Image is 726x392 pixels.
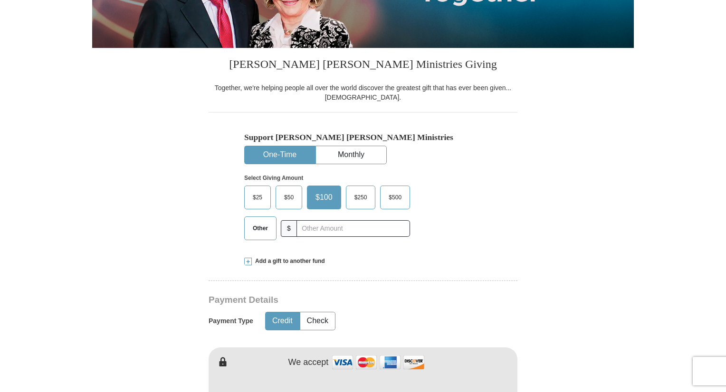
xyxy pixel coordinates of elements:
h5: Payment Type [209,317,253,325]
button: One-Time [245,146,315,164]
span: $ [281,220,297,237]
button: Check [300,312,335,330]
h3: [PERSON_NAME] [PERSON_NAME] Ministries Giving [209,48,517,83]
button: Credit [266,312,299,330]
span: $50 [279,190,298,205]
strong: Select Giving Amount [244,175,303,181]
span: $25 [248,190,267,205]
span: Other [248,221,273,235]
h5: Support [PERSON_NAME] [PERSON_NAME] Ministries [244,132,482,142]
span: $250 [350,190,372,205]
h4: We accept [288,357,329,368]
span: Add a gift to another fund [252,257,325,265]
button: Monthly [316,146,386,164]
span: $500 [384,190,406,205]
h3: Payment Details [209,295,451,306]
span: $100 [311,190,337,205]
input: Other Amount [296,220,410,237]
div: Together, we're helping people all over the world discover the greatest gift that has ever been g... [209,83,517,102]
img: credit cards accepted [331,352,426,373]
